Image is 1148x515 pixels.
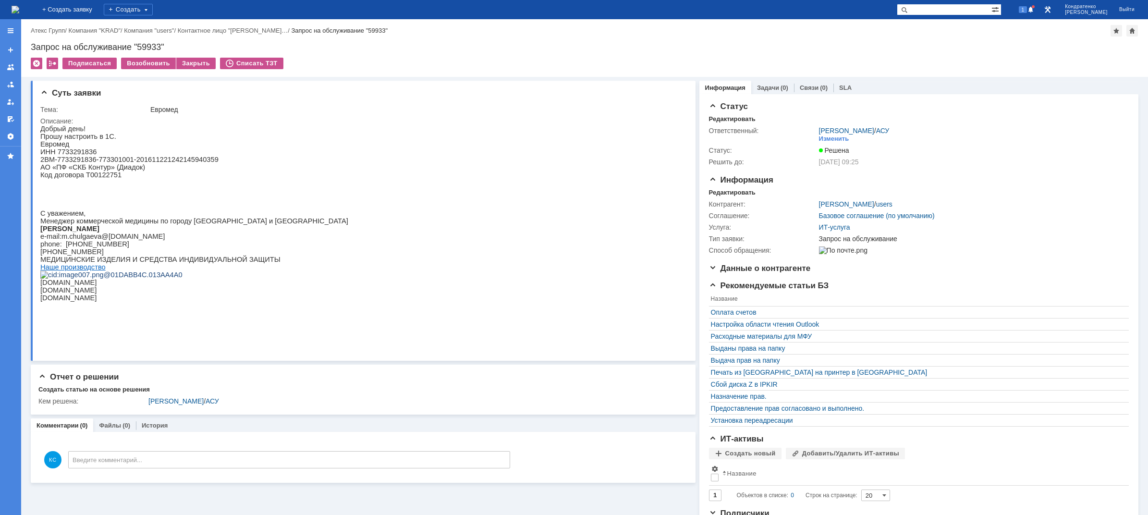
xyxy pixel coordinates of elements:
[148,397,204,405] a: [PERSON_NAME]
[69,27,124,34] div: /
[709,175,773,184] span: Информация
[292,27,388,34] div: Запрос на обслуживание "59933"
[839,84,852,91] a: SLA
[819,127,874,135] a: [PERSON_NAME]
[711,368,1122,376] a: Печать из [GEOGRAPHIC_DATA] на принтер в [GEOGRAPHIC_DATA]
[1065,10,1108,15] span: [PERSON_NAME]
[61,108,124,115] span: @[DOMAIN_NAME]
[709,223,817,231] div: Услуга:
[781,84,788,91] div: (0)
[31,58,42,69] div: Удалить
[709,189,756,196] div: Редактировать
[819,135,849,143] div: Изменить
[711,356,1122,364] a: Выдача прав на папку
[819,127,890,135] div: /
[1111,25,1122,37] div: Добавить в избранное
[820,84,828,91] div: (0)
[711,332,1122,340] a: Расходные материалы для МФУ
[124,27,177,34] div: /
[40,106,148,113] div: Тема:
[711,417,1122,424] a: Установка переадресации
[709,212,817,220] div: Соглашение:
[142,422,168,429] a: История
[709,294,1124,307] th: Название
[711,380,1122,388] a: Сбой диска Z в IPKIR
[800,84,818,91] a: Связи
[737,492,788,499] span: Объектов в списке:
[1019,6,1027,13] span: 1
[27,108,29,115] span: .
[38,372,119,381] span: Отчет о решении
[40,117,681,125] div: Описание:
[819,212,935,220] a: Базовое соглашение (по умолчанию)
[709,127,817,135] div: Ответственный:
[876,127,890,135] a: АСУ
[819,246,867,254] img: По почте.png
[1042,4,1053,15] a: Перейти в интерфейс администратора
[38,386,150,393] div: Создать статью на основе решения
[709,102,748,111] span: Статус
[178,27,292,34] div: /
[709,246,817,254] div: Способ обращения:
[38,397,147,405] div: Кем решена:
[1065,4,1108,10] span: Кондратенко
[69,27,121,34] a: Компания "KRAD"
[876,200,892,208] a: users
[3,111,18,127] a: Мои согласования
[80,422,88,429] div: (0)
[711,320,1122,328] a: Настройка области чтения Outlook
[31,27,65,34] a: Атекс Групп
[709,200,817,208] div: Контрагент:
[3,42,18,58] a: Создать заявку
[727,470,757,477] div: Название
[819,158,859,166] span: [DATE] 09:25
[124,27,174,34] a: Компания "users"
[12,6,19,13] a: Перейти на домашнюю страницу
[711,344,1122,352] a: Выданы права на папку
[3,77,18,92] a: Заявки в моей ответственности
[819,223,850,231] a: ИТ-услуга
[21,108,27,115] span: m
[709,115,756,123] div: Редактировать
[711,308,1122,316] a: Оплата счетов
[709,281,829,290] span: Рекомендуемые статьи БЗ
[37,422,79,429] a: Комментарии
[991,4,1001,13] span: Расширенный поиск
[178,27,288,34] a: Контактное лицо "[PERSON_NAME]…
[3,94,18,110] a: Мои заявки
[791,490,794,501] div: 0
[40,88,101,98] span: Суть заявки
[819,235,1123,243] div: Запрос на обслуживание
[709,235,817,243] div: Тип заявки:
[99,422,121,429] a: Файлы
[104,4,153,15] div: Создать
[721,463,1124,486] th: Название
[1126,25,1138,37] div: Сделать домашней страницей
[711,465,719,473] span: Настройки
[819,147,849,154] span: Решена
[709,264,811,273] span: Данные о контрагенте
[150,106,679,113] div: Евромед
[711,392,1122,400] a: Назначение прав.
[705,84,745,91] a: Информация
[737,490,857,501] i: Строк на странице:
[711,405,1122,412] a: Предоставление прав согласовано и выполнено.
[31,27,69,34] div: /
[3,129,18,144] a: Настройки
[44,451,61,468] span: КС
[29,108,61,115] span: chulgaeva
[709,147,817,154] div: Статус:
[206,397,219,405] a: АСУ
[148,397,679,405] div: /
[819,200,892,208] div: /
[819,200,874,208] a: [PERSON_NAME]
